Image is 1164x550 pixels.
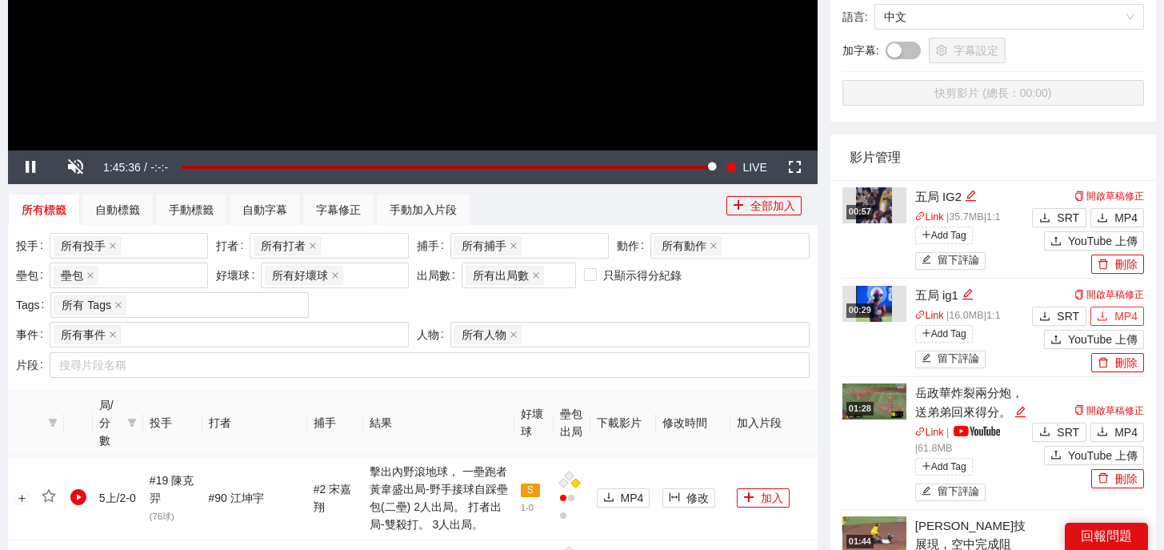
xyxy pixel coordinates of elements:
span: download [1039,311,1050,323]
div: 手動標籤 [169,201,214,219]
label: Tags [16,292,50,318]
th: 下載影片 [590,390,657,456]
span: 所有好壞球 [272,267,328,284]
div: 五局 ig1 [915,286,1028,305]
label: 片段 [16,352,50,378]
span: YouTube 上傳 [1068,232,1138,250]
button: delete刪除 [1091,353,1144,372]
div: 00:29 [846,303,874,317]
button: 展開行 [15,492,28,505]
span: plus [733,199,744,212]
span: column-width [669,492,680,504]
label: 好壞球 [216,263,261,288]
div: 影片管理 [850,134,1137,180]
span: Add Tag [915,325,973,343]
span: 所有捕手 [462,237,506,255]
p: | 16.0 MB | 1:1 [915,308,1028,324]
span: download [1039,426,1050,439]
a: linkLink [915,310,944,321]
span: delete [1098,357,1109,370]
th: 捕手 [307,390,363,456]
span: edit [922,255,932,267]
span: MP4 [621,489,644,507]
span: download [1039,212,1050,225]
span: plus [922,230,931,239]
span: filter [45,418,61,428]
label: 打者 [216,233,250,259]
label: 出局數 [417,263,462,288]
button: delete刪除 [1091,469,1144,488]
div: 回報問題 [1065,523,1148,550]
span: close [109,242,117,250]
span: 只顯示得分紀錄 [597,267,688,284]
label: 動作 [617,233,650,259]
span: close [710,242,718,250]
th: 加入片段 [730,390,818,456]
div: 自動字幕 [242,201,287,219]
span: 局/分數 [99,396,121,449]
button: uploadYouTube 上傳 [1044,231,1144,251]
span: 1:45:36 [103,161,141,174]
span: close [510,331,518,339]
th: 投手 [143,390,202,456]
span: copy [1074,191,1084,201]
span: edit [922,353,932,365]
div: 字幕修正 [316,201,361,219]
span: Add Tag [915,227,973,244]
span: / [144,161,147,174]
button: edit留下評論 [915,484,986,501]
span: close [109,331,117,339]
span: 所有 Tags [62,296,110,314]
span: Add Tag [915,458,973,476]
div: 編輯 [962,286,974,305]
span: 語言 : [842,8,868,26]
span: 所有出局數 [473,267,529,284]
span: # 19 陳克羿 [150,474,194,522]
span: copy [1074,290,1084,299]
span: 5 上 / 2 - 0 [99,492,136,504]
div: 手動加入片段 [390,201,457,219]
button: uploadYouTube 上傳 [1044,330,1144,349]
label: 投手 [16,233,50,259]
span: SRT [1057,307,1079,325]
span: delete [1098,472,1109,485]
button: uploadYouTube 上傳 [1044,446,1144,465]
span: SRT [1057,209,1079,227]
span: plus [743,492,754,504]
span: MP4 [1114,307,1138,325]
button: edit留下評論 [915,351,986,368]
div: 00:57 [846,205,874,219]
span: close [309,242,317,250]
th: 打者 [202,390,307,456]
span: 修改 [686,489,709,507]
span: 所有事件 [61,326,106,343]
p: | | 61.8 MB [915,425,1028,457]
span: copy [1074,405,1084,415]
td: 擊出內野滾地球， 一壘跑者黃韋盛出局-野手接球自踩壘包(二壘) 2人出局。 打者出局-雙殺打。 3人出局。 [363,456,514,540]
span: star [42,489,56,504]
button: Fullscreen [773,151,818,184]
span: -:-:- [150,161,168,174]
button: downloadSRT [1032,307,1086,326]
label: 人物 [417,322,450,347]
span: 所有動作 [662,237,706,255]
span: 中文 [884,5,1134,29]
span: 所有打者 [261,237,306,255]
div: 五局 IG2 [915,187,1028,207]
span: S [521,484,540,498]
button: plus加入 [737,488,790,508]
span: 所有人物 [462,326,506,343]
span: close [532,271,540,279]
span: LIVE [742,151,766,184]
span: close [331,271,339,279]
div: 編輯 [965,187,977,207]
span: edit [1014,406,1026,418]
button: Unmute [53,151,98,184]
div: 01:28 [846,402,874,416]
span: upload [1050,334,1062,347]
button: Seek to live, currently playing live [720,151,772,184]
span: YouTube 上傳 [1068,447,1138,464]
span: filter [127,418,137,428]
span: SRT [1057,424,1079,441]
div: 岳政華炸裂兩分炮，送弟弟回來得分。 [915,383,1028,421]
